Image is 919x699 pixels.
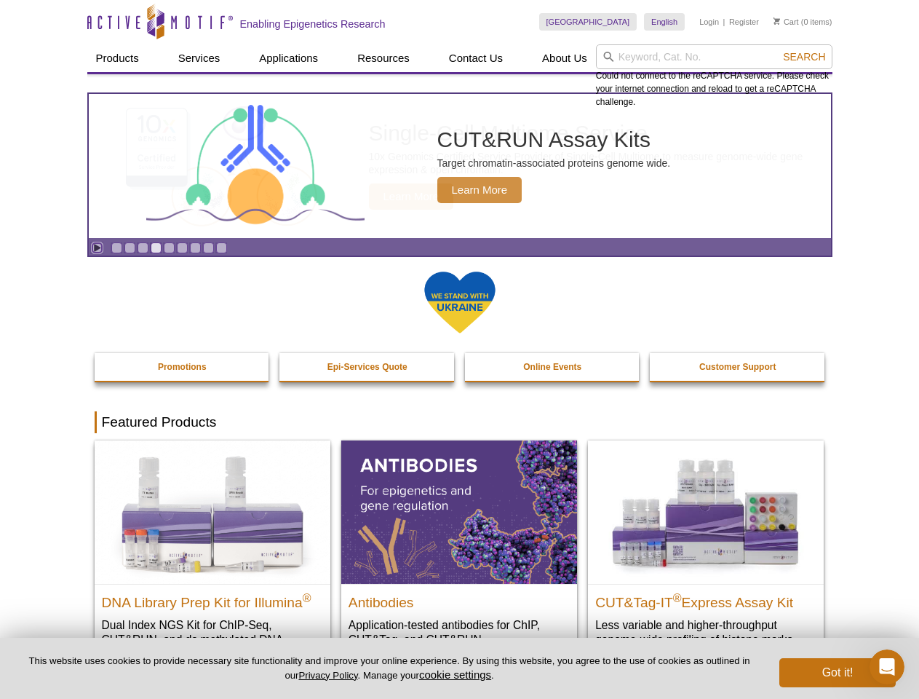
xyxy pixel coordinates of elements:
img: Your Cart [773,17,780,25]
div: Could not connect to the reCAPTCHA service. Please check your internet connection and reload to g... [596,44,832,108]
a: Epi-Services Quote [279,353,455,381]
p: Less variable and higher-throughput genome-wide profiling of histone marks​. [595,617,816,647]
a: Applications [250,44,327,72]
p: This website uses cookies to provide necessary site functionality and improve your online experie... [23,655,755,682]
a: Resources [349,44,418,72]
strong: Promotions [158,362,207,372]
h2: CUT&RUN Assay Kits [437,129,671,151]
h2: DNA Library Prep Kit for Illumina [102,588,323,610]
img: CUT&RUN Assay Kits [146,100,365,233]
a: Go to slide 8 [203,242,214,253]
strong: Online Events [523,362,581,372]
a: Login [699,17,719,27]
h2: Enabling Epigenetics Research [240,17,386,31]
a: Go to slide 2 [124,242,135,253]
a: Products [87,44,148,72]
p: Target chromatin-associated proteins genome wide. [437,157,671,170]
a: Go to slide 7 [190,242,201,253]
a: Go to slide 3 [138,242,148,253]
li: | [723,13,725,31]
a: Go to slide 1 [111,242,122,253]
li: (0 items) [773,13,832,31]
button: Search [779,50,830,63]
h2: Featured Products [95,411,825,433]
span: Learn More [437,177,522,203]
a: Customer Support [650,353,826,381]
img: We Stand With Ukraine [423,270,496,335]
a: Contact Us [440,44,512,72]
a: Promotions [95,353,271,381]
a: Go to slide 4 [151,242,162,253]
a: CUT&Tag-IT® Express Assay Kit CUT&Tag-IT®Express Assay Kit Less variable and higher-throughput ge... [588,441,824,661]
a: Register [729,17,759,27]
img: CUT&Tag-IT® Express Assay Kit [588,441,824,583]
a: [GEOGRAPHIC_DATA] [539,13,637,31]
p: Dual Index NGS Kit for ChIP-Seq, CUT&RUN, and ds methylated DNA assays. [102,617,323,662]
a: Toggle autoplay [92,242,103,253]
sup: ® [303,591,311,604]
a: About Us [533,44,596,72]
span: Search [783,51,825,63]
article: CUT&RUN Assay Kits [89,94,831,238]
strong: Customer Support [699,362,776,372]
p: Application-tested antibodies for ChIP, CUT&Tag, and CUT&RUN. [349,617,570,647]
img: All Antibodies [341,441,577,583]
a: Go to slide 9 [216,242,227,253]
a: All Antibodies Antibodies Application-tested antibodies for ChIP, CUT&Tag, and CUT&RUN. [341,441,577,661]
sup: ® [673,591,682,604]
strong: Epi-Services Quote [327,362,407,372]
img: DNA Library Prep Kit for Illumina [95,441,330,583]
a: Privacy Policy [298,670,357,681]
a: Services [170,44,229,72]
a: English [644,13,685,31]
button: cookie settings [419,668,491,681]
a: Go to slide 6 [177,242,188,253]
a: Cart [773,17,799,27]
h2: CUT&Tag-IT Express Assay Kit [595,588,816,610]
h2: Antibodies [349,588,570,610]
a: Go to slide 5 [164,242,175,253]
button: Got it! [779,658,896,687]
iframe: Intercom live chat [870,649,904,684]
input: Keyword, Cat. No. [596,44,832,69]
a: DNA Library Prep Kit for Illumina DNA Library Prep Kit for Illumina® Dual Index NGS Kit for ChIP-... [95,441,330,676]
a: Online Events [465,353,641,381]
a: CUT&RUN Assay Kits CUT&RUN Assay Kits Target chromatin-associated proteins genome wide. Learn More [89,94,831,238]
